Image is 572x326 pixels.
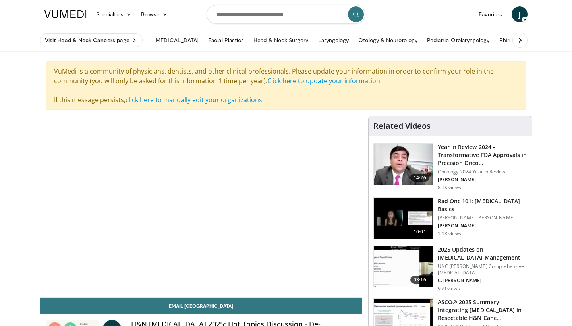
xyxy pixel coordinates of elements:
h3: Year in Review 2024 - Transformative FDA Approvals in Precision Onco… [438,143,527,167]
a: Click here to update your information [267,76,380,85]
img: 22cacae0-80e8-46c7-b946-25cff5e656fa.150x105_q85_crop-smart_upscale.jpg [374,144,433,185]
p: UNC [PERSON_NAME] Comprehensive [MEDICAL_DATA] [438,263,527,276]
a: Favorites [474,6,507,22]
a: 03:16 2025 Updates on [MEDICAL_DATA] Management UNC [PERSON_NAME] Comprehensive [MEDICAL_DATA] C.... [373,246,527,292]
a: J [512,6,528,22]
p: Oncology 2024 Year in Review [438,169,527,175]
a: [MEDICAL_DATA] [149,32,203,48]
p: [PERSON_NAME] [438,177,527,183]
a: 14:26 Year in Review 2024 - Transformative FDA Approvals in Precision Onco… Oncology 2024 Year in... [373,143,527,191]
img: VuMedi Logo [44,10,87,18]
p: 990 views [438,285,460,292]
a: Browse [136,6,173,22]
div: VuMedi is a community of physicians, dentists, and other clinical professionals. Please update yo... [46,61,526,110]
a: 10:01 Rad Onc 101: [MEDICAL_DATA] Basics [PERSON_NAME] [PERSON_NAME] [PERSON_NAME] 1.1K views [373,197,527,239]
span: 14:26 [410,174,429,182]
img: 59b31657-0fdf-4eb4-bc2c-b76a859f8026.150x105_q85_crop-smart_upscale.jpg [374,246,433,287]
span: 10:01 [410,228,429,236]
h3: Rad Onc 101: [MEDICAL_DATA] Basics [438,197,527,213]
a: click here to manually edit your organizations [126,95,262,104]
input: Search topics, interventions [207,5,365,24]
h3: ASCO® 2025 Summary: Integrating [MEDICAL_DATA] in Resectable H&N Canc… [438,298,527,322]
a: Visit Head & Neck Cancers page [40,33,143,47]
a: Email [GEOGRAPHIC_DATA] [40,298,362,314]
p: 1.1K views [438,231,461,237]
h4: Related Videos [373,121,431,131]
a: Pediatric Otolaryngology [422,32,495,48]
h3: 2025 Updates on [MEDICAL_DATA] Management [438,246,527,262]
a: Otology & Neurotology [354,32,422,48]
a: Rhinology & Allergy [495,32,553,48]
video-js: Video Player [40,116,362,298]
a: Head & Neck Surgery [249,32,313,48]
p: [PERSON_NAME] [PERSON_NAME] [438,215,527,221]
p: 8.1K views [438,184,461,191]
img: aee802ce-c4cb-403d-b093-d98594b3404c.150x105_q85_crop-smart_upscale.jpg [374,198,433,239]
span: 03:16 [410,276,429,284]
p: [PERSON_NAME] [438,223,527,229]
a: Laryngology [313,32,354,48]
a: Specialties [91,6,136,22]
p: C. [PERSON_NAME] [438,277,527,284]
a: Facial Plastics [203,32,249,48]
